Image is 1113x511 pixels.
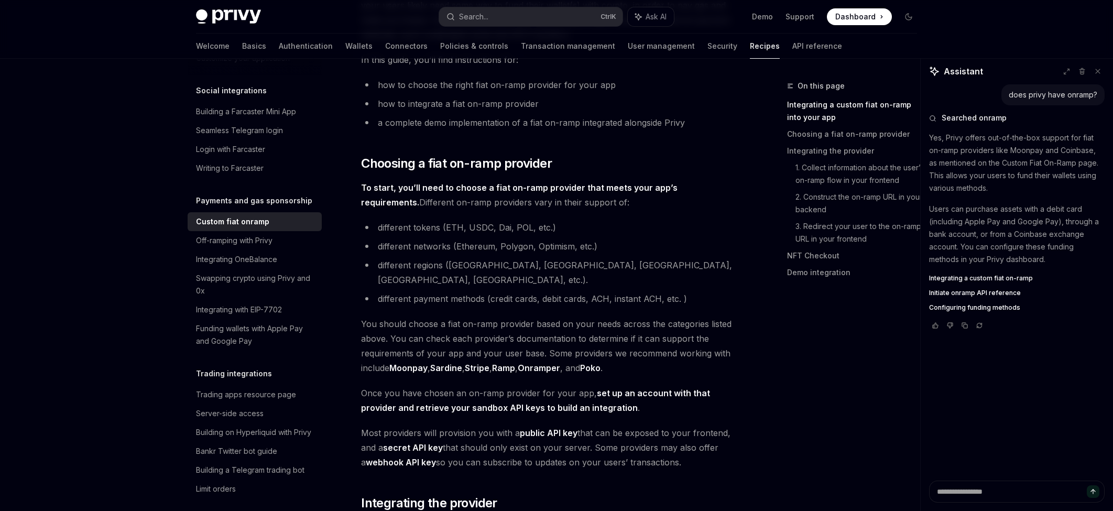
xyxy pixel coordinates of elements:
a: Welcome [196,34,230,59]
a: Sardine [430,363,462,374]
p: Yes, Privy offers out-of-the-box support for fiat on-ramp providers like Moonpay and Coinbase, as... [929,132,1105,194]
div: Server-side access [196,407,264,420]
a: Transaction management [521,34,615,59]
a: API reference [792,34,842,59]
a: Configuring funding methods [929,303,1105,312]
a: Building on Hyperliquid with Privy [188,423,322,442]
div: Funding wallets with Apple Pay and Google Pay [196,322,315,347]
div: Trading apps resource page [196,388,296,401]
a: Basics [242,34,266,59]
a: Swapping crypto using Privy and 0x [188,269,322,300]
a: Choosing a fiat on-ramp provider [787,126,925,143]
strong: public API key [520,428,577,438]
span: In this guide, you’ll find instructions for: [361,52,739,67]
a: Dashboard [827,8,892,25]
a: Authentication [279,34,333,59]
a: Trading apps resource page [188,385,322,404]
a: Recipes [750,34,780,59]
a: Custom fiat onramp [188,212,322,231]
a: Integrating the provider [787,143,925,159]
span: Assistant [944,65,983,78]
span: Choosing a fiat on-ramp provider [361,155,552,172]
span: Initiate onramp API reference [929,289,1021,297]
div: Search... [459,10,488,23]
span: Once you have chosen an on-ramp provider for your app, . [361,386,739,415]
li: different payment methods (credit cards, debit cards, ACH, instant ACH, etc. ) [361,291,739,306]
button: Ask AI [628,7,674,26]
a: Limit orders [188,480,322,498]
a: Funding wallets with Apple Pay and Google Pay [188,319,322,351]
strong: secret API key [383,442,443,453]
div: Integrating with EIP-7702 [196,303,282,316]
div: does privy have onramp? [1009,90,1097,100]
div: Swapping crypto using Privy and 0x [196,272,315,297]
a: Wallets [345,34,373,59]
a: Integrating OneBalance [188,250,322,269]
a: Building a Farcaster Mini App [188,102,322,121]
a: NFT Checkout [787,247,925,264]
a: Ramp [492,363,515,374]
a: 1. Collect information about the user’s on-ramp flow in your frontend [795,159,925,189]
a: Writing to Farcaster [188,159,322,178]
li: different tokens (ETH, USDC, Dai, POL, etc.) [361,220,739,235]
img: dark logo [196,9,261,24]
span: Ctrl K [601,13,616,21]
div: Building on Hyperliquid with Privy [196,426,311,439]
p: Users can purchase assets with a debit card (including Apple Pay and Google Pay), through a bank ... [929,203,1105,266]
h5: Trading integrations [196,367,272,380]
span: Different on-ramp providers vary in their support of: [361,180,739,210]
a: Demo [752,12,773,22]
a: Stripe [465,363,489,374]
a: Moonpay [389,363,428,374]
button: Send message [1087,485,1099,498]
li: different regions ([GEOGRAPHIC_DATA], [GEOGRAPHIC_DATA], [GEOGRAPHIC_DATA], [GEOGRAPHIC_DATA], [G... [361,258,739,287]
div: Custom fiat onramp [196,215,269,228]
li: different networks (Ethereum, Polygon, Optimism, etc.) [361,239,739,254]
div: Login with Farcaster [196,143,265,156]
li: a complete demo implementation of a fiat on-ramp integrated alongside Privy [361,115,739,130]
div: Bankr Twitter bot guide [196,445,277,458]
a: Login with Farcaster [188,140,322,159]
a: Seamless Telegram login [188,121,322,140]
a: Server-side access [188,404,322,423]
li: how to integrate a fiat on-ramp provider [361,96,739,111]
span: On this page [798,80,845,92]
a: 2. Construct the on-ramp URL in your backend [795,189,925,218]
h5: Payments and gas sponsorship [196,194,312,207]
div: Integrating OneBalance [196,253,277,266]
div: Building a Telegram trading bot [196,464,304,476]
strong: To start, you’ll need to choose a fiat on-ramp provider that meets your app’s requirements. [361,182,678,208]
a: Integrating a custom fiat on-ramp [929,274,1105,282]
a: Support [785,12,814,22]
strong: webhook API key [366,457,436,467]
a: Demo integration [787,264,925,281]
span: You should choose a fiat on-ramp provider based on your needs across the categories listed above.... [361,317,739,375]
span: Most providers will provision you with a that can be exposed to your frontend, and a that should ... [361,426,739,470]
li: how to choose the right fiat on-ramp provider for your app [361,78,739,92]
a: Onramper [518,363,560,374]
a: Building a Telegram trading bot [188,461,322,480]
span: Integrating a custom fiat on-ramp [929,274,1033,282]
a: 3. Redirect your user to the on-ramp URL in your frontend [795,218,925,247]
a: Integrating a custom fiat on-ramp into your app [787,96,925,126]
a: Security [707,34,737,59]
span: Ask AI [646,12,667,22]
button: Searched onramp [929,113,1105,123]
div: Building a Farcaster Mini App [196,105,296,118]
div: Limit orders [196,483,236,495]
div: Writing to Farcaster [196,162,264,175]
button: Search...CtrlK [439,7,623,26]
span: Searched onramp [942,113,1007,123]
a: Poko [580,363,601,374]
span: Dashboard [835,12,876,22]
div: Off-ramping with Privy [196,234,272,247]
span: Configuring funding methods [929,303,1020,312]
button: Toggle dark mode [900,8,917,25]
a: Initiate onramp API reference [929,289,1105,297]
a: Off-ramping with Privy [188,231,322,250]
a: User management [628,34,695,59]
a: Bankr Twitter bot guide [188,442,322,461]
a: Integrating with EIP-7702 [188,300,322,319]
h5: Social integrations [196,84,267,97]
div: Seamless Telegram login [196,124,283,137]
